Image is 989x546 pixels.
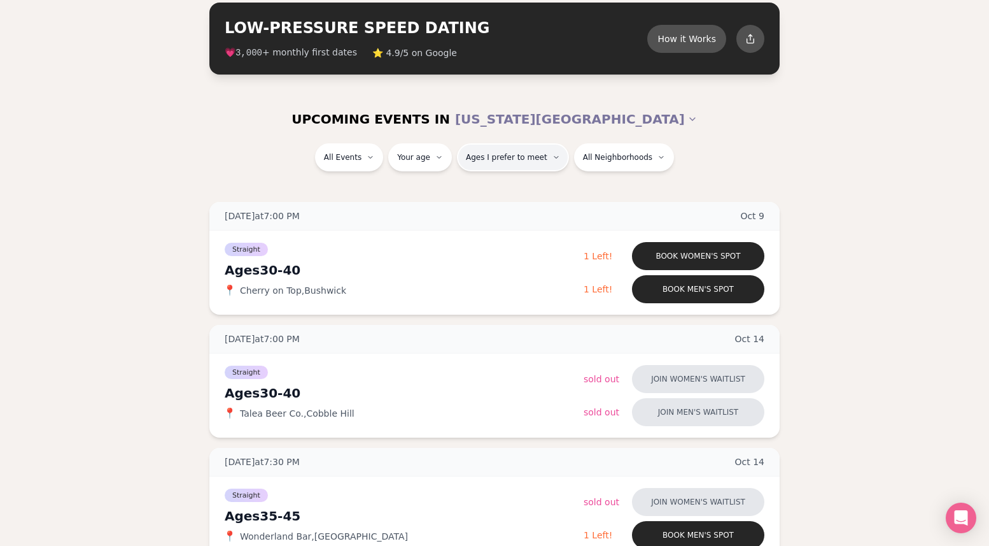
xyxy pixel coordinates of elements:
[225,243,268,256] span: Straight
[225,18,647,38] h2: LOW-PRESSURE SPEED DATING
[240,284,346,297] span: Cherry on Top , Bushwick
[225,285,235,296] span: 📍
[735,333,765,345] span: Oct 14
[584,497,619,507] span: Sold Out
[235,48,262,58] span: 3,000
[225,384,584,402] div: Ages 30-40
[632,275,764,303] button: Book men's spot
[225,531,235,542] span: 📍
[647,25,726,53] button: How it Works
[466,152,547,162] span: Ages I prefer to meet
[225,489,268,502] span: Straight
[632,398,764,426] button: Join men's waitlist
[584,284,612,294] span: 1 Left!
[455,105,698,133] button: [US_STATE][GEOGRAPHIC_DATA]
[584,374,619,384] span: Sold Out
[632,242,764,270] button: Book women's spot
[324,152,361,162] span: All Events
[632,365,764,393] button: Join women's waitlist
[946,503,976,533] div: Open Intercom Messenger
[225,261,584,279] div: Ages 30-40
[397,152,430,162] span: Your age
[225,366,268,379] span: Straight
[225,408,235,419] span: 📍
[388,143,452,171] button: Your age
[632,488,764,516] button: Join women's waitlist
[574,143,674,171] button: All Neighborhoods
[372,47,457,59] span: ⭐ 4.9/5 on Google
[740,210,764,222] span: Oct 9
[584,530,612,540] span: 1 Left!
[315,143,383,171] button: All Events
[457,143,569,171] button: Ages I prefer to meet
[240,530,408,543] span: Wonderland Bar , [GEOGRAPHIC_DATA]
[225,210,300,222] span: [DATE] at 7:00 PM
[583,152,652,162] span: All Neighborhoods
[225,46,357,59] span: 💗 + monthly first dates
[291,110,450,128] span: UPCOMING EVENTS IN
[584,407,619,417] span: Sold Out
[225,456,300,468] span: [DATE] at 7:30 PM
[735,456,765,468] span: Oct 14
[225,507,584,525] div: Ages 35-45
[225,333,300,345] span: [DATE] at 7:00 PM
[584,251,612,261] span: 1 Left!
[240,407,354,420] span: Talea Beer Co. , Cobble Hill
